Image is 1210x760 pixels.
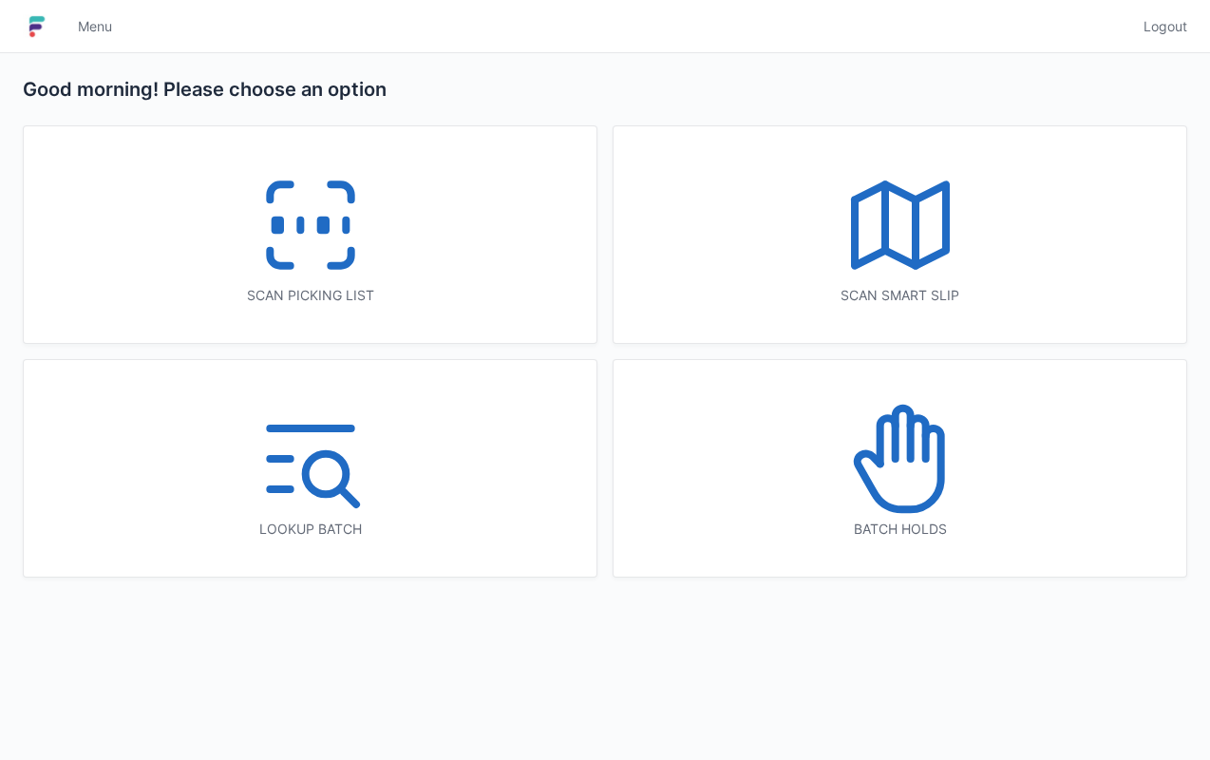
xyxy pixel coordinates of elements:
[66,9,123,44] a: Menu
[62,520,558,539] div: Lookup batch
[1132,9,1187,44] a: Logout
[613,125,1187,344] a: Scan smart slip
[652,286,1148,305] div: Scan smart slip
[62,286,558,305] div: Scan picking list
[652,520,1148,539] div: Batch holds
[23,359,597,578] a: Lookup batch
[78,17,112,36] span: Menu
[23,125,597,344] a: Scan picking list
[613,359,1187,578] a: Batch holds
[1144,17,1187,36] span: Logout
[23,76,1187,103] h2: Good morning! Please choose an option
[23,11,51,42] img: logo-small.jpg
